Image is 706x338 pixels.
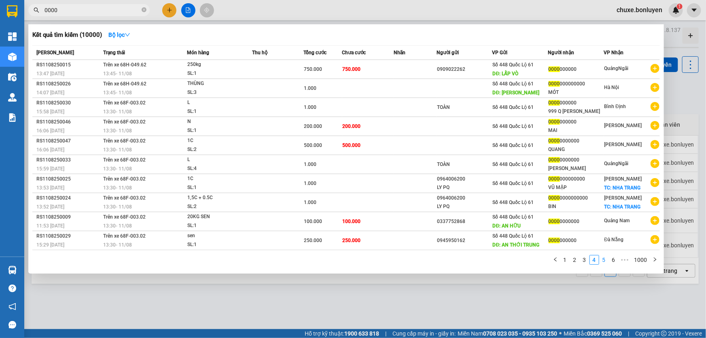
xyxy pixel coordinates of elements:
div: SL: 3 [187,88,248,97]
button: right [650,255,660,265]
div: RS1108250009 [36,213,101,221]
div: 0945950162 [437,236,492,245]
div: RS1108250030 [36,99,101,107]
span: 0000 [549,195,560,201]
div: SL: 1 [187,240,248,249]
div: RS1108250046 [36,118,101,126]
span: 13:45 - 11/08 [103,71,132,77]
img: dashboard-icon [8,32,17,41]
span: Trên xe 68F-003.02 [103,214,146,220]
span: 0000 [549,157,560,163]
span: 13:52 [DATE] [36,204,64,210]
div: RS1108250024 [36,194,101,202]
a: 6 [609,255,618,264]
span: QuảngNgãi [604,161,629,166]
div: 250kg [187,60,248,69]
div: 0000000 [549,137,604,145]
span: 1.000 [304,85,316,91]
li: 2 [570,255,580,265]
span: Trên xe 68F-003.02 [103,195,146,201]
span: DĐ: AN THỚI TRUNG [493,242,540,248]
div: SL: 4 [187,164,248,173]
span: plus-circle [651,197,659,206]
span: Trên xe 68H-049.62 [103,62,146,68]
span: Số 448 Quốc Lộ 61 [493,200,534,205]
span: 0000 [549,219,560,224]
a: 4 [590,255,599,264]
span: 13:30 - 11/08 [103,223,132,229]
span: plus-circle [651,178,659,187]
span: DĐ: AN HỮU [493,223,521,229]
span: 14:07 [DATE] [36,90,64,96]
div: SL: 1 [187,183,248,192]
div: 999 Q [PERSON_NAME] [549,107,604,116]
span: 1.000 [304,200,316,205]
span: Trên xe 68F-003.02 [103,157,146,163]
span: Trên xe 68F-003.02 [103,119,146,125]
span: plus-circle [651,159,659,168]
div: LY PQ [437,183,492,192]
span: 1.000 [304,104,316,110]
span: 13:30 - 11/08 [103,147,132,153]
div: TOÀN [437,103,492,112]
span: DĐ: LẤP VÒ [493,71,519,77]
div: 000000 [549,99,604,107]
span: Nhãn [394,50,405,55]
span: Trên xe 68F-003.02 [103,233,146,239]
a: 2 [570,255,579,264]
div: 1,5C + 0.5C [187,193,248,202]
span: 13:30 - 11/08 [103,166,132,172]
div: SL: 2 [187,202,248,211]
span: 200.000 [343,123,361,129]
span: [PERSON_NAME] [36,50,74,55]
span: Số 448 Quốc Lộ 61 [493,142,534,148]
span: 0000 [549,66,560,72]
span: ••• [619,255,632,265]
div: VŨ MẬP [549,183,604,192]
span: Số 448 Quốc Lộ 61 [493,62,534,68]
div: SL: 1 [187,126,248,135]
span: plus-circle [651,121,659,130]
span: 750.000 [343,66,361,72]
div: SL: 1 [187,221,248,230]
span: close-circle [142,7,146,12]
div: THÙNG [187,79,248,88]
span: Bình Định [604,104,626,109]
div: LY PQ [437,202,492,211]
img: warehouse-icon [8,53,17,61]
span: QuảngNgãi [604,66,629,71]
span: [PERSON_NAME] [604,123,642,128]
span: Người gửi [437,50,459,55]
span: 500.000 [343,142,361,148]
span: 100.000 [343,219,361,224]
span: Quảng Nam [604,218,630,223]
span: TC: NHA TRANG [604,185,641,191]
li: Next Page [650,255,660,265]
span: 200.000 [304,123,322,129]
div: 000000000 [549,175,604,183]
div: MÓT [549,88,604,97]
div: SL: 2 [187,145,248,154]
div: L [187,155,248,164]
div: RS1108250025 [36,175,101,183]
span: [PERSON_NAME] [604,176,642,182]
span: plus-circle [651,83,659,92]
span: Số 448 Quốc Lộ 61 [493,233,534,239]
span: Đà Nẵng [604,237,624,242]
span: Số 448 Quốc Lộ 61 [493,162,534,167]
span: 250.000 [304,238,322,243]
img: logo-vxr [7,5,17,17]
span: Trên xe 68F-003.02 [103,138,146,144]
span: plus-circle [651,140,659,149]
button: Bộ lọcdown [102,28,137,41]
span: plus-circle [651,216,659,225]
div: RS1108250047 [36,137,101,145]
div: 0964006200 [437,175,492,183]
span: 13:53 [DATE] [36,185,64,191]
span: Số 448 Quốc Lộ 61 [493,104,534,110]
span: search [34,7,39,13]
span: Hà Nội [604,85,619,90]
span: Chưa cước [342,50,366,55]
div: MAI [549,126,604,135]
